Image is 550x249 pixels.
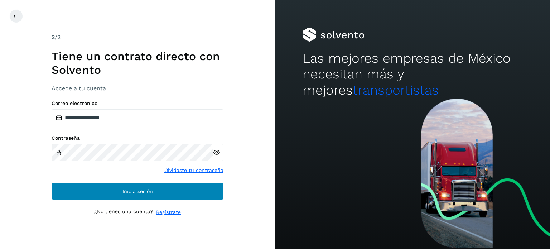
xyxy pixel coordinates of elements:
button: Inicia sesión [52,183,223,200]
label: Correo electrónico [52,100,223,106]
a: Olvidaste tu contraseña [164,167,223,174]
p: ¿No tienes una cuenta? [94,209,153,216]
h3: Accede a tu cuenta [52,85,223,92]
span: Inicia sesión [122,189,153,194]
label: Contraseña [52,135,223,141]
h2: Las mejores empresas de México necesitan más y mejores [303,51,522,98]
span: transportistas [353,82,439,98]
span: 2 [52,34,55,40]
a: Regístrate [156,209,181,216]
h1: Tiene un contrato directo con Solvento [52,49,223,77]
div: /2 [52,33,223,42]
